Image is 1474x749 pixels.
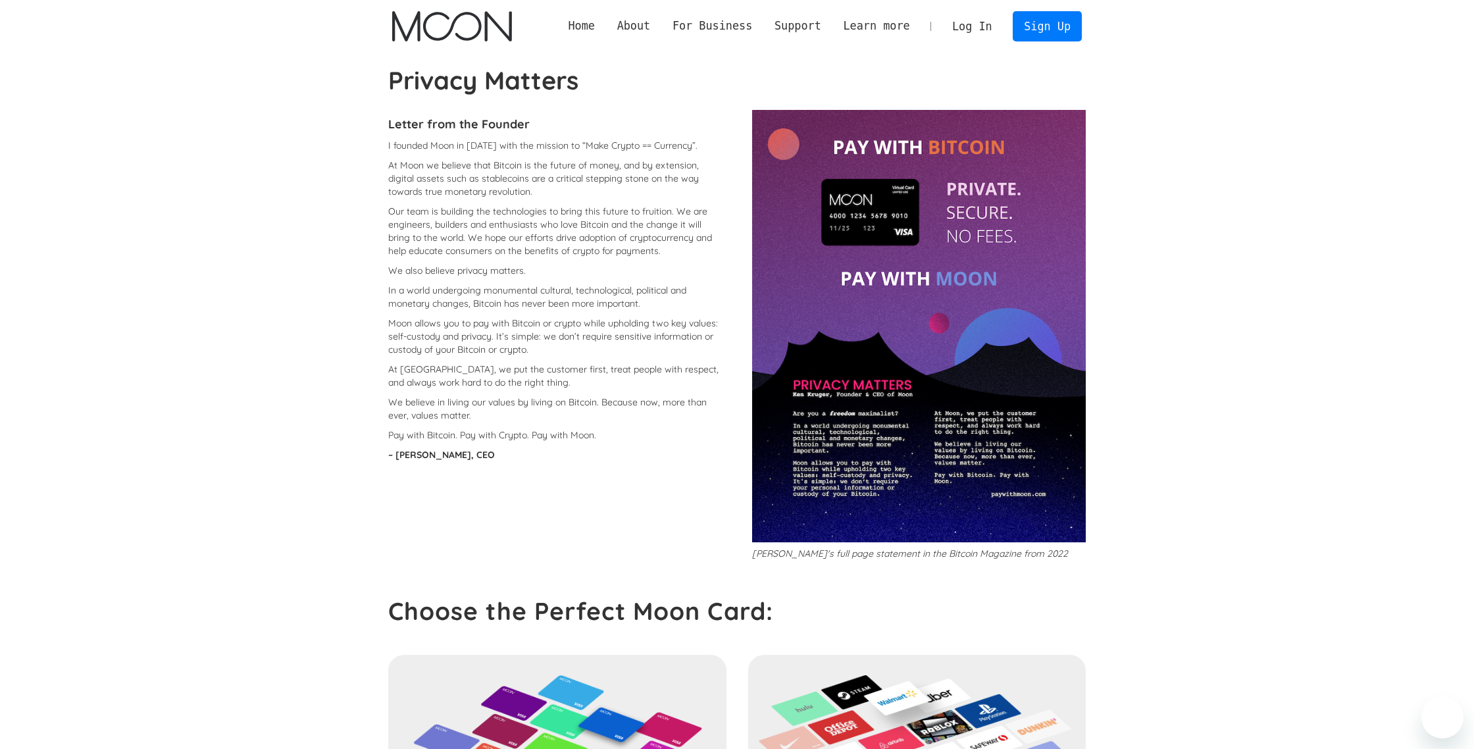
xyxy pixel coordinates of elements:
[752,547,1086,560] p: [PERSON_NAME]'s full page statement in the Bitcoin Magazine from 2022
[392,11,511,41] a: home
[388,449,495,461] strong: – [PERSON_NAME], CEO
[661,18,763,34] div: For Business
[388,116,723,132] h4: Letter from the Founder
[388,159,723,198] p: At Moon we believe that Bitcoin is the future of money, and by extension, digital assets such as ...
[557,18,606,34] a: Home
[388,317,723,356] p: Moon allows you to pay with Bitcoin or crypto while upholding two key values: self-custody and pr...
[388,428,723,442] p: Pay with Bitcoin. Pay with Crypto. Pay with Moon.
[763,18,832,34] div: Support
[775,18,821,34] div: Support
[388,596,773,626] strong: Choose the Perfect Moon Card:
[388,396,723,422] p: We believe in living our values by living on Bitcoin. Because now, more than ever, values matter.
[388,65,578,96] strong: Privacy Matters
[392,11,511,41] img: Moon Logo
[388,363,723,389] p: At [GEOGRAPHIC_DATA], we put the customer first, treat people with respect, and always work hard ...
[606,18,661,34] div: About
[1013,11,1081,41] a: Sign Up
[1421,696,1463,738] iframe: Botón para iniciar la ventana de mensajería
[388,264,723,277] p: We also believe privacy matters.
[673,18,752,34] div: For Business
[941,12,1003,41] a: Log In
[388,284,723,310] p: In a world undergoing monumental cultural, technological, political and monetary changes, Bitcoin...
[388,139,723,152] p: I founded Moon in [DATE] with the mission to “Make Crypto == Currency”.
[388,205,723,257] p: Our team is building the technologies to bring this future to fruition. We are engineers, builder...
[617,18,651,34] div: About
[843,18,909,34] div: Learn more
[832,18,921,34] div: Learn more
